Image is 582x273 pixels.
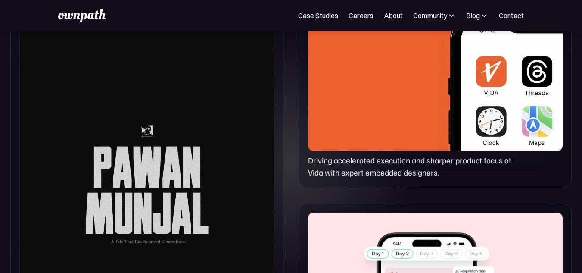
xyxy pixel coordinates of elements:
a: Careers [349,10,373,21]
p: Driving accelerated execution and sharper product focus at Vida with expert embedded designers. [308,154,512,179]
div: Community [413,10,447,21]
div: Community [413,10,456,21]
a: About [384,10,403,21]
div: Blog [466,10,489,21]
a: Case Studies [298,10,338,21]
div: Blog [466,10,480,21]
a: Contact [499,10,524,21]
